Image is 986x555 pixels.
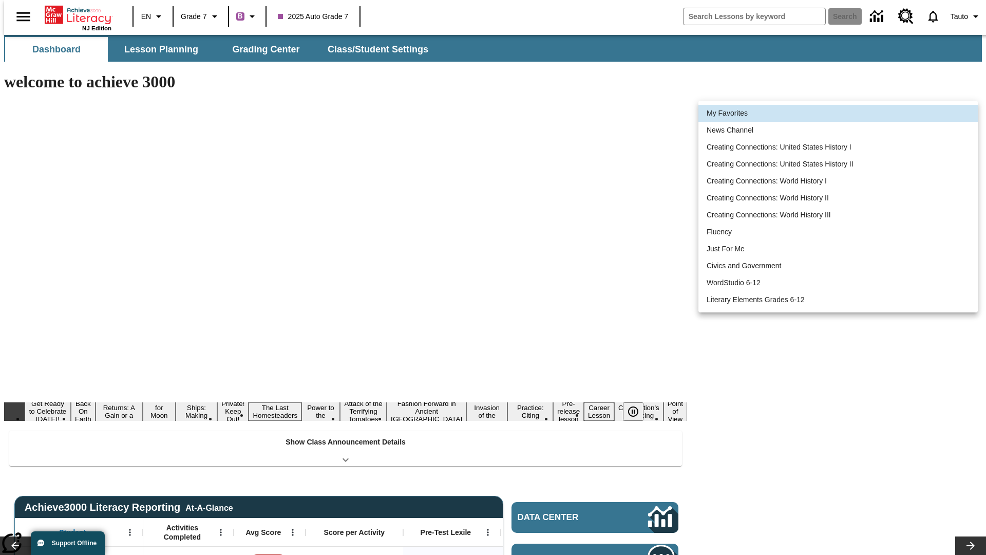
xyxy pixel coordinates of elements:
li: Fluency [698,224,978,240]
li: Creating Connections: World History III [698,207,978,224]
li: Civics and Government [698,257,978,274]
li: WordStudio 6-12 [698,274,978,291]
li: News Channel [698,122,978,139]
body: Maximum 600 characters Press Escape to exit toolbar Press Alt + F10 to reach toolbar [4,8,150,17]
li: Just For Me [698,240,978,257]
li: Literary Elements Grades 6-12 [698,291,978,308]
li: My Favorites [698,105,978,122]
li: Creating Connections: World History II [698,190,978,207]
li: Creating Connections: United States History I [698,139,978,156]
li: Creating Connections: United States History II [698,156,978,173]
li: Creating Connections: World History I [698,173,978,190]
